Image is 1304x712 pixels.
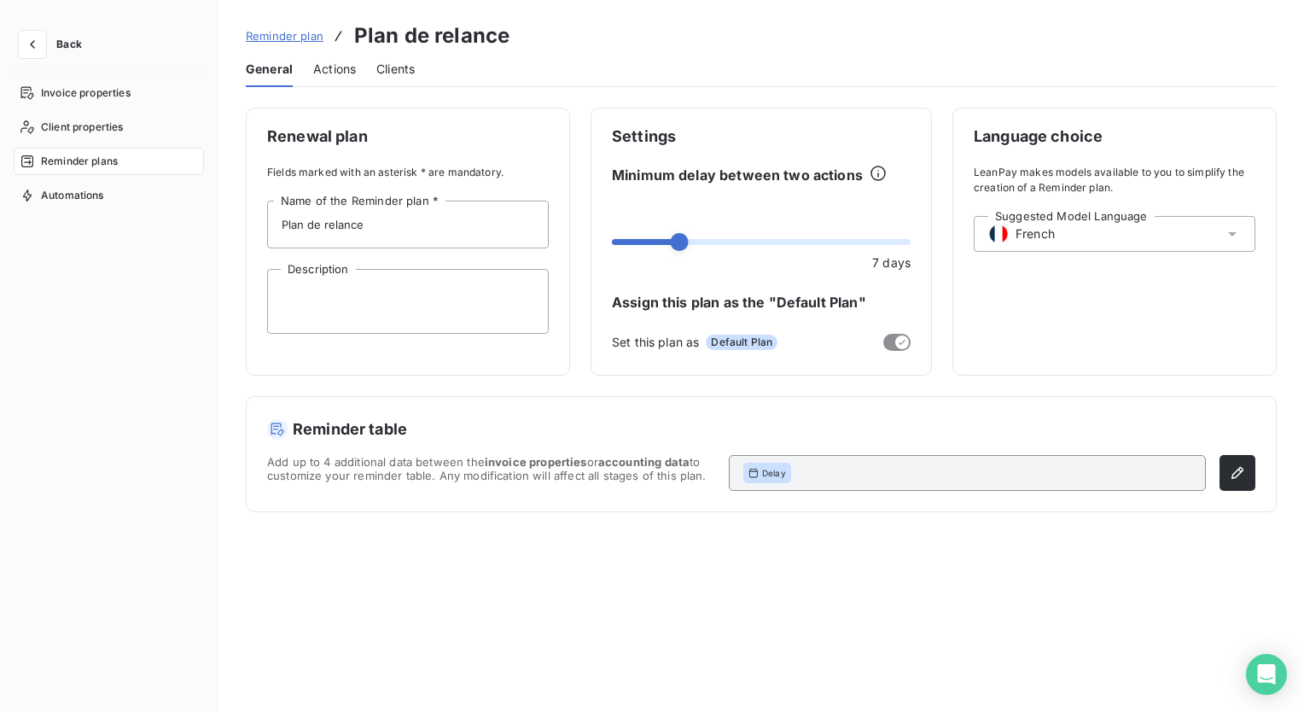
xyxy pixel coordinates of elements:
[1246,654,1287,695] div: Open Intercom Messenger
[706,335,777,350] span: Default Plan
[41,85,131,101] span: Invoice properties
[612,165,863,185] span: Minimum delay between two actions
[14,79,204,107] a: Invoice properties
[974,165,1255,196] span: LeanPay makes models available to you to simplify the creation of a Reminder plan.
[267,417,1255,441] h5: Reminder table
[41,154,118,169] span: Reminder plans
[56,39,82,50] span: Back
[612,333,699,351] span: Set this plan as
[246,61,293,78] span: General
[246,29,323,43] span: Reminder plan
[974,129,1255,144] span: Language choice
[872,254,911,271] span: 7 days
[485,455,587,469] span: invoice properties
[1016,225,1055,242] span: French
[14,114,204,141] a: Client properties
[267,165,549,180] span: Fields marked with an asterisk * are mandatory.
[612,129,911,144] span: Settings
[41,188,104,203] span: Automations
[14,182,204,209] a: Automations
[267,455,715,491] span: Add up to 4 additional data between the or to customize your reminder table. Any modification wil...
[762,467,786,479] span: Delay
[354,20,509,51] h3: Plan de relance
[267,201,549,248] input: placeholder
[376,61,415,78] span: Clients
[14,31,96,58] button: Back
[598,455,690,469] span: accounting data
[267,129,549,144] span: Renewal plan
[246,27,323,44] a: Reminder plan
[41,120,124,135] span: Client properties
[14,148,204,175] a: Reminder plans
[313,61,356,78] span: Actions
[612,292,911,312] span: Assign this plan as the "Default Plan"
